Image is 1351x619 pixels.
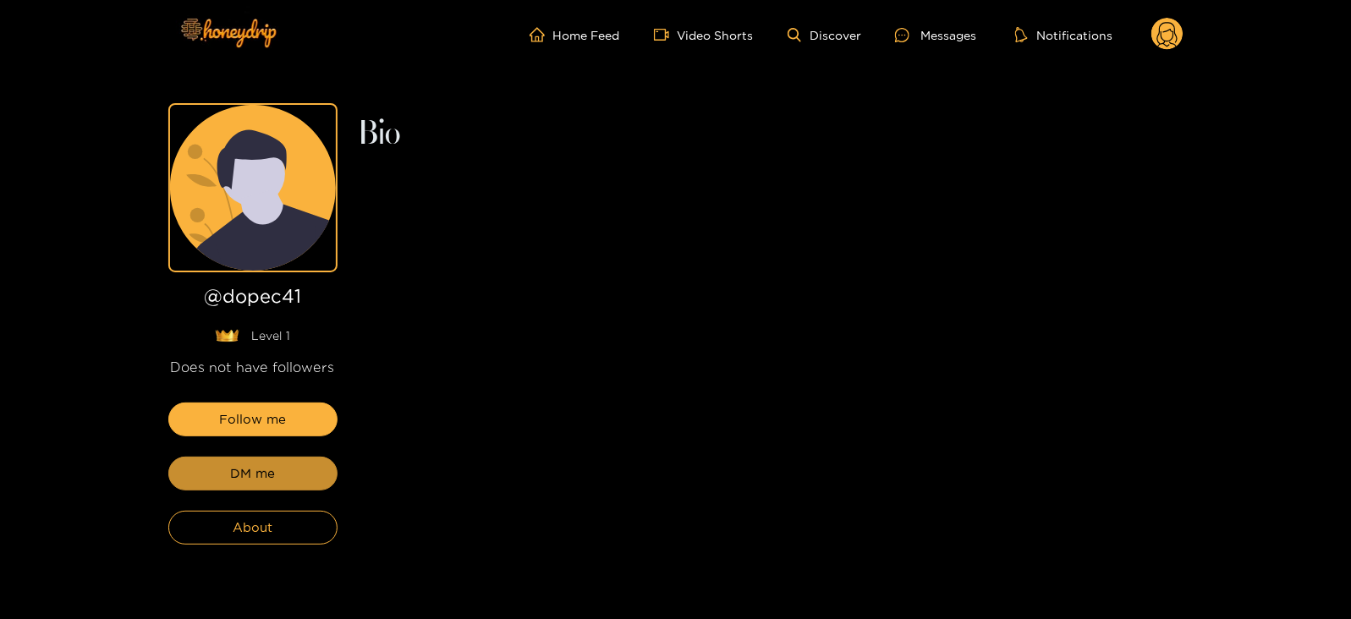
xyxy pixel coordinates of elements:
[219,409,286,430] span: Follow me
[654,27,678,42] span: video-camera
[654,27,754,42] a: Video Shorts
[230,463,275,484] span: DM me
[168,403,338,436] button: Follow me
[1010,26,1118,43] button: Notifications
[788,28,861,42] a: Discover
[168,286,338,314] h1: @ dopec41
[168,358,338,377] div: Does not have followers
[530,27,553,42] span: home
[252,327,291,344] span: Level 1
[215,329,239,342] img: lavel grade
[168,511,338,545] button: About
[530,27,620,42] a: Home Feed
[168,457,338,490] button: DM me
[233,518,272,538] span: About
[895,25,976,45] div: Messages
[358,120,1183,149] h2: Bio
